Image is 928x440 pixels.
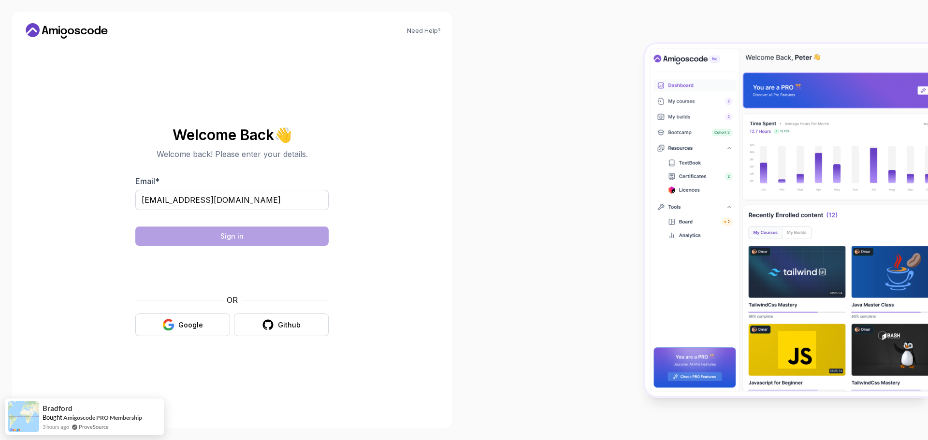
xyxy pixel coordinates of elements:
h2: Welcome Back [135,127,329,142]
div: Github [278,320,301,330]
a: ProveSource [79,423,109,431]
a: Home link [23,23,110,39]
p: OR [227,294,238,306]
img: provesource social proof notification image [8,401,39,432]
div: Sign in [220,231,244,241]
label: Email * [135,176,159,186]
a: Need Help? [407,27,441,35]
input: Enter your email [135,190,329,210]
p: Welcome back! Please enter your details. [135,148,329,160]
span: 3 hours ago [43,423,69,431]
div: Google [178,320,203,330]
img: Amigoscode Dashboard [645,44,928,396]
span: 👋 [273,126,293,143]
a: Amigoscode PRO Membership [63,414,142,421]
button: Github [234,313,329,336]
button: Google [135,313,230,336]
span: Bought [43,413,62,421]
button: Sign in [135,227,329,246]
span: Bradford [43,404,72,412]
iframe: Widget containing checkbox for hCaptcha security challenge [159,252,305,288]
